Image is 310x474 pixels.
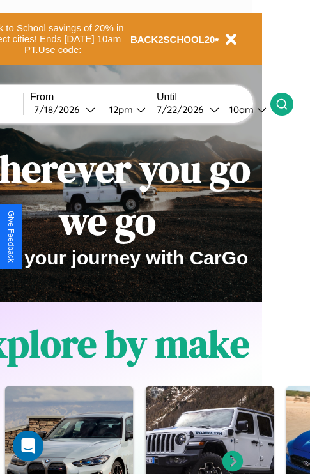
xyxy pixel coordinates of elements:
button: 10am [219,103,270,116]
div: 10am [223,103,257,116]
div: Open Intercom Messenger [13,431,43,461]
div: 7 / 18 / 2026 [34,103,86,116]
button: 7/18/2026 [30,103,99,116]
b: BACK2SCHOOL20 [130,34,215,45]
div: 12pm [103,103,136,116]
label: From [30,91,150,103]
button: 12pm [99,103,150,116]
div: Give Feedback [6,211,15,263]
div: 7 / 22 / 2026 [157,103,210,116]
label: Until [157,91,270,103]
